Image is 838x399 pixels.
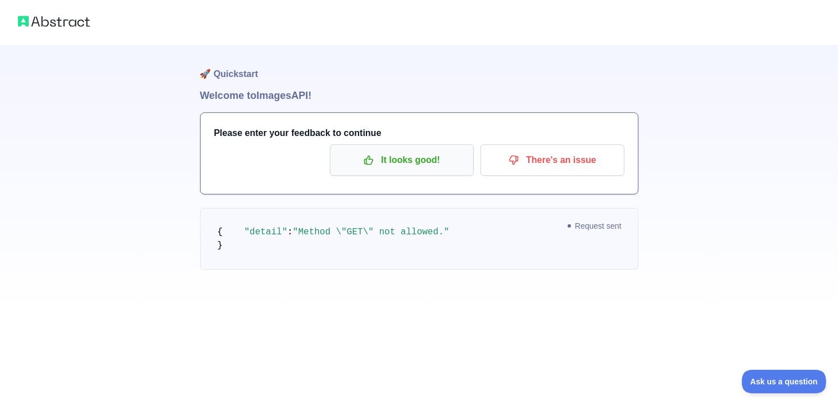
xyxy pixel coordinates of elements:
h1: Welcome to Images API! [200,88,638,103]
img: Abstract logo [18,13,90,29]
p: It looks good! [338,151,465,170]
span: : [287,227,293,237]
iframe: Toggle Customer Support [742,370,827,393]
p: There's an issue [489,151,616,170]
h1: 🚀 Quickstart [200,45,638,88]
button: There's an issue [481,144,624,176]
button: It looks good! [330,144,474,176]
span: Request sent [563,219,627,233]
code: } [218,227,450,251]
h3: Please enter your feedback to continue [214,126,624,140]
span: "Method \"GET\" not allowed." [293,227,449,237]
span: { [218,227,223,237]
span: "detail" [244,227,288,237]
